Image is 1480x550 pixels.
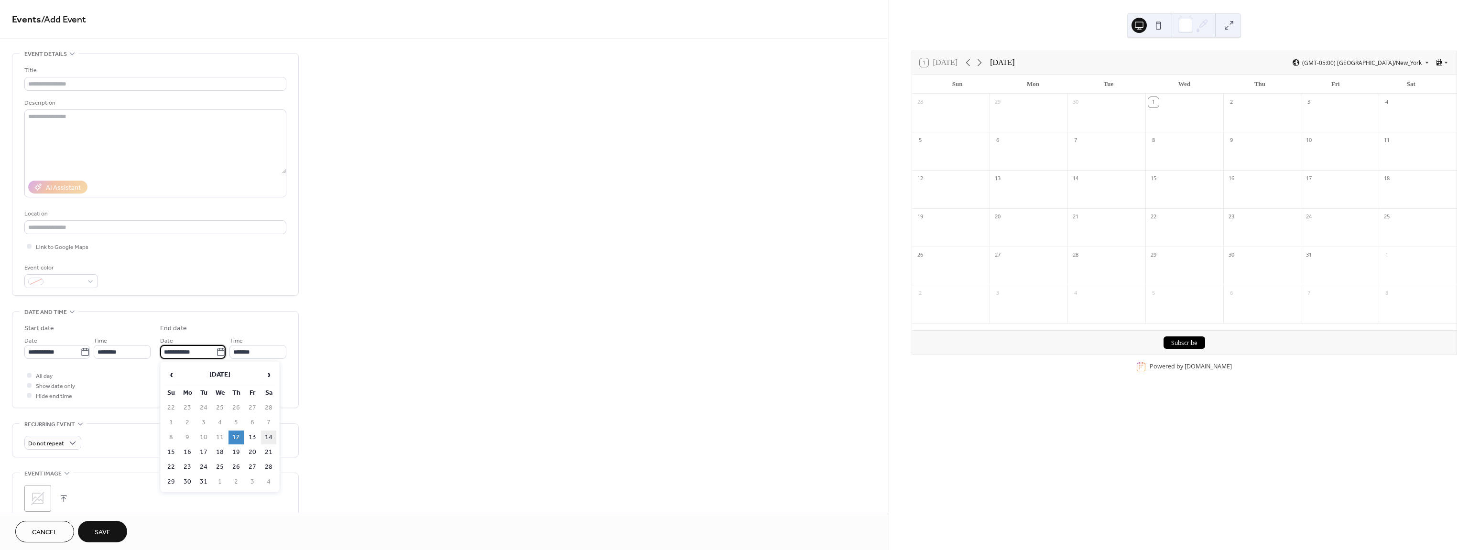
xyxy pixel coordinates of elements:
[95,528,110,538] span: Save
[212,460,228,474] td: 25
[32,528,57,538] span: Cancel
[212,475,228,489] td: 1
[163,386,179,400] th: Su
[1302,60,1422,65] span: (GMT-05:00) [GEOGRAPHIC_DATA]/New_York
[196,460,211,474] td: 24
[196,386,211,400] th: Tu
[992,135,1003,146] div: 6
[229,336,243,346] span: Time
[261,460,276,474] td: 28
[24,263,96,273] div: Event color
[1222,75,1297,94] div: Thu
[1382,212,1392,222] div: 25
[990,57,1015,68] div: [DATE]
[1382,250,1392,260] div: 1
[261,445,276,459] td: 21
[992,97,1003,108] div: 29
[229,416,244,430] td: 5
[196,445,211,459] td: 17
[1150,362,1232,370] div: Powered by
[180,365,260,385] th: [DATE]
[24,420,75,430] span: Recurring event
[261,365,276,384] span: ›
[245,386,260,400] th: Fr
[1226,288,1237,299] div: 6
[1148,135,1159,146] div: 8
[992,212,1003,222] div: 20
[1304,250,1314,260] div: 31
[1382,135,1392,146] div: 11
[196,431,211,444] td: 10
[992,288,1003,299] div: 3
[212,445,228,459] td: 18
[212,386,228,400] th: We
[24,469,62,479] span: Event image
[24,307,67,317] span: Date and time
[261,431,276,444] td: 14
[1071,75,1146,94] div: Tue
[24,336,37,346] span: Date
[163,460,179,474] td: 22
[915,173,925,184] div: 12
[24,209,284,219] div: Location
[196,401,211,415] td: 24
[229,475,244,489] td: 2
[163,475,179,489] td: 29
[1148,212,1159,222] div: 22
[180,475,195,489] td: 30
[261,386,276,400] th: Sa
[1304,212,1314,222] div: 24
[1304,288,1314,299] div: 7
[212,416,228,430] td: 4
[261,401,276,415] td: 28
[196,475,211,489] td: 31
[180,386,195,400] th: Mo
[915,250,925,260] div: 26
[36,242,88,252] span: Link to Google Maps
[163,431,179,444] td: 8
[245,475,260,489] td: 3
[1226,173,1237,184] div: 16
[41,11,86,29] span: / Add Event
[180,416,195,430] td: 2
[1373,75,1449,94] div: Sat
[1382,173,1392,184] div: 18
[160,324,187,334] div: End date
[245,401,260,415] td: 27
[212,401,228,415] td: 25
[245,431,260,444] td: 13
[1070,173,1081,184] div: 14
[229,460,244,474] td: 26
[1185,362,1232,370] a: [DOMAIN_NAME]
[1226,97,1237,108] div: 2
[1226,212,1237,222] div: 23
[992,173,1003,184] div: 13
[15,521,74,542] a: Cancel
[261,416,276,430] td: 7
[78,521,127,542] button: Save
[915,97,925,108] div: 28
[1070,135,1081,146] div: 7
[24,324,54,334] div: Start date
[24,98,284,108] div: Description
[180,401,195,415] td: 23
[261,475,276,489] td: 4
[1070,97,1081,108] div: 30
[1164,336,1205,349] button: Subscribe
[915,135,925,146] div: 5
[24,49,67,59] span: Event details
[1304,135,1314,146] div: 10
[1070,250,1081,260] div: 28
[1070,212,1081,222] div: 21
[36,381,75,391] span: Show date only
[163,445,179,459] td: 15
[1148,288,1159,299] div: 5
[180,460,195,474] td: 23
[1304,173,1314,184] div: 17
[1146,75,1222,94] div: Wed
[229,401,244,415] td: 26
[28,438,64,449] span: Do not repeat
[24,65,284,75] div: Title
[180,445,195,459] td: 16
[1298,75,1373,94] div: Fri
